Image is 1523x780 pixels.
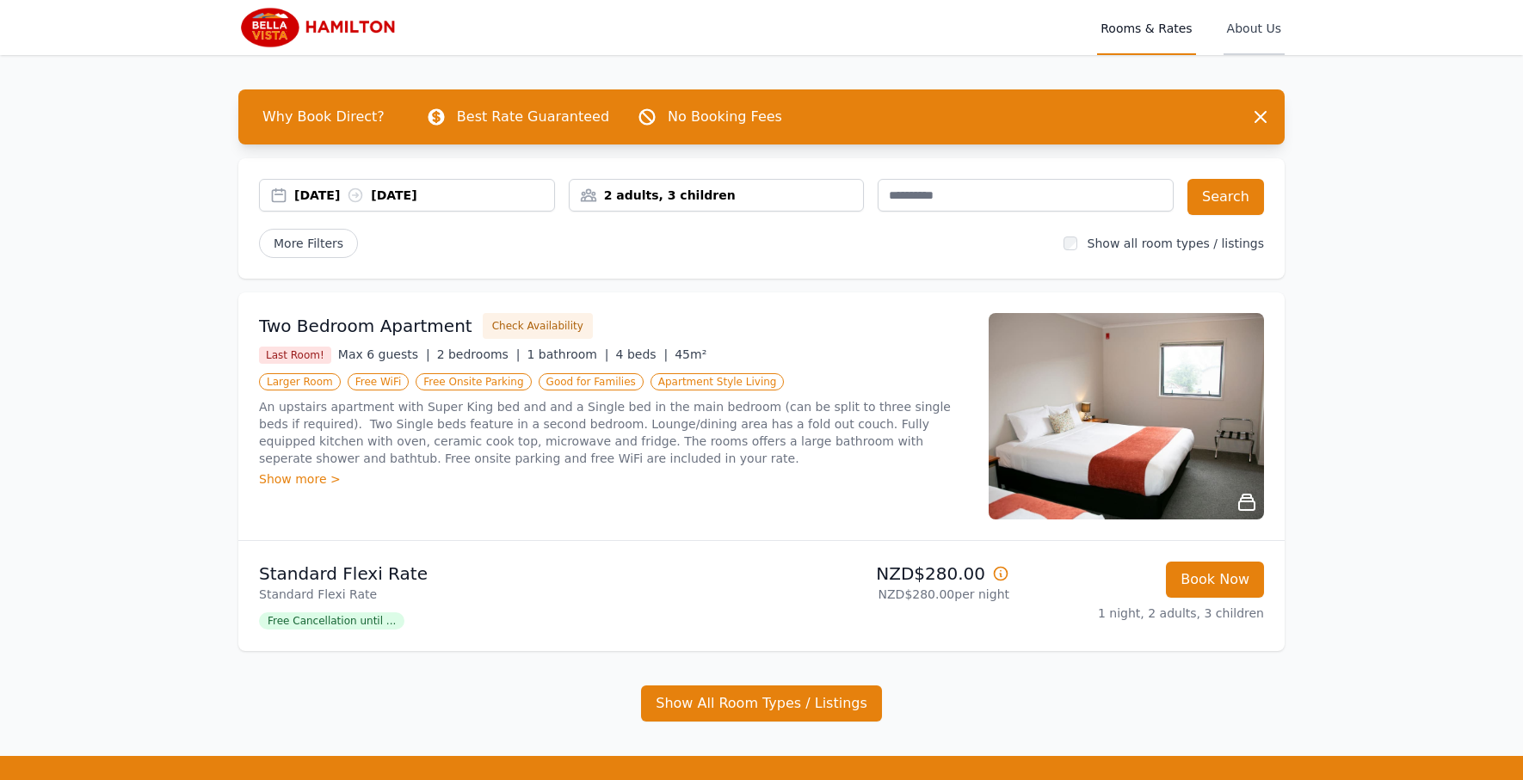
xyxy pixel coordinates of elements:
[527,347,609,361] span: 1 bathroom |
[457,107,609,127] p: Best Rate Guaranteed
[259,314,472,338] h3: Two Bedroom Apartment
[651,373,785,390] span: Apartment Style Living
[259,398,968,467] p: An upstairs apartment with Super King bed and and a Single bed in the main bedroom (can be split ...
[483,313,593,339] button: Check Availability
[338,347,430,361] span: Max 6 guests |
[259,612,404,630] span: Free Cancellation until ...
[259,562,755,586] p: Standard Flexi Rate
[570,187,864,204] div: 2 adults, 3 children
[259,229,358,258] span: More Filters
[768,586,1009,603] p: NZD$280.00 per night
[437,347,521,361] span: 2 bedrooms |
[259,347,331,364] span: Last Room!
[249,100,398,134] span: Why Book Direct?
[348,373,410,390] span: Free WiFi
[616,347,669,361] span: 4 beds |
[1088,236,1264,250] label: Show all room types / listings
[641,685,882,722] button: Show All Room Types / Listings
[259,470,968,488] div: Show more >
[768,562,1009,586] p: NZD$280.00
[294,187,554,204] div: [DATE] [DATE]
[675,347,706,361] span: 45m²
[1023,605,1264,622] p: 1 night, 2 adults, 3 children
[259,586,755,603] p: Standard Flexi Rate
[416,373,531,390] span: Free Onsite Parking
[1187,179,1264,215] button: Search
[539,373,644,390] span: Good for Families
[259,373,341,390] span: Larger Room
[668,107,782,127] p: No Booking Fees
[1166,562,1264,598] button: Book Now
[238,7,404,48] img: Bella Vista Hamilton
